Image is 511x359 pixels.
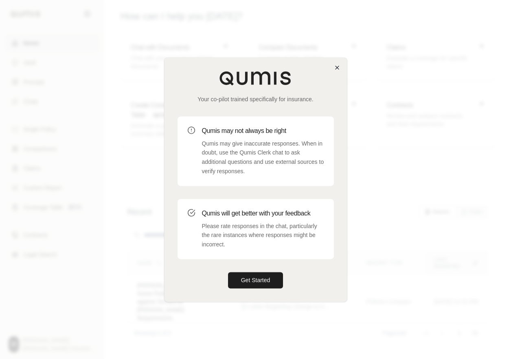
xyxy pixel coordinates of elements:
p: Please rate responses in the chat, particularly the rare instances where responses might be incor... [202,222,324,249]
p: Your co-pilot trained specifically for insurance. [178,95,334,103]
h3: Qumis may not always be right [202,126,324,136]
button: Get Started [228,272,283,288]
h3: Qumis will get better with your feedback [202,209,324,218]
p: Qumis may give inaccurate responses. When in doubt, use the Qumis Clerk chat to ask additional qu... [202,139,324,176]
img: Qumis Logo [219,71,292,85]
